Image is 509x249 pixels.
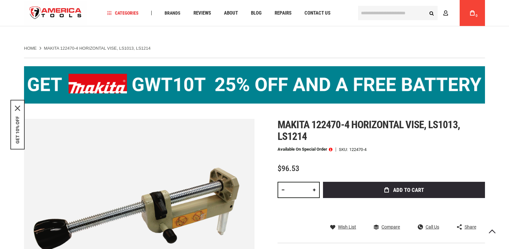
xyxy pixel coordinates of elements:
[165,11,180,15] span: Brands
[278,118,460,143] span: Makita 122470-4 horizontal vise, ls1013, ls1214
[191,9,214,18] a: Reviews
[224,11,238,16] span: About
[24,66,485,104] img: BOGO: Buy the Makita® XGT IMpact Wrench (GWT10T), get the BL4040 4ah Battery FREE!
[15,116,20,143] button: GET 10% OFF
[105,9,142,18] a: Categories
[15,106,20,111] svg: close icon
[339,147,349,152] strong: SKU
[162,9,183,18] a: Brands
[322,200,486,219] iframe: Secure express checkout frame
[465,225,476,229] span: Share
[275,11,292,16] span: Repairs
[193,11,211,16] span: Reviews
[251,11,262,16] span: Blog
[107,11,139,15] span: Categories
[44,46,151,51] strong: MAKITA 122470-4 HORIZONTAL VISE, LS1013, LS1214
[374,224,400,230] a: Compare
[330,224,356,230] a: Wish List
[425,7,438,19] button: Search
[476,14,478,18] span: 0
[278,147,332,152] p: Available on Special Order
[15,106,20,111] button: Close
[272,9,294,18] a: Repairs
[24,45,37,51] a: Home
[24,1,87,25] a: store logo
[349,147,366,152] div: 122470-4
[248,9,265,18] a: Blog
[418,224,439,230] a: Call Us
[381,225,400,229] span: Compare
[221,9,241,18] a: About
[418,229,509,249] iframe: LiveChat chat widget
[24,1,87,25] img: America Tools
[302,9,333,18] a: Contact Us
[338,225,356,229] span: Wish List
[304,11,330,16] span: Contact Us
[278,164,299,173] span: $96.53
[323,182,485,198] button: Add to Cart
[393,187,424,193] span: Add to Cart
[426,225,439,229] span: Call Us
